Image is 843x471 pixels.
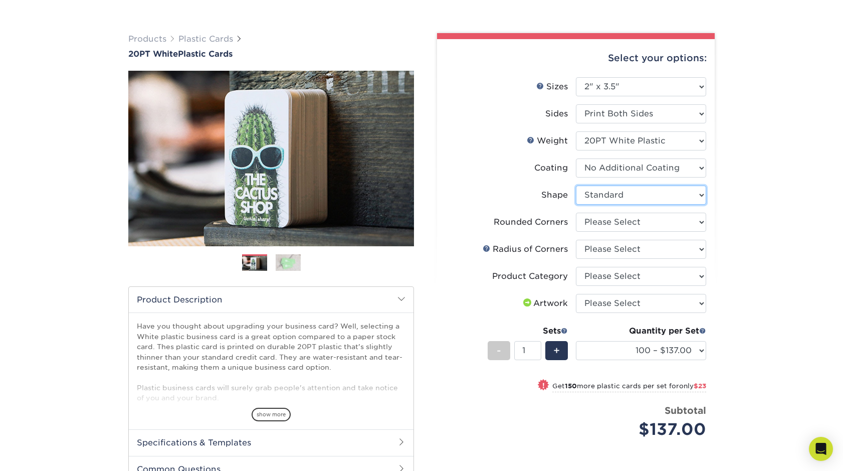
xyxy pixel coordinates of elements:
[252,408,291,421] span: show more
[665,405,706,416] strong: Subtotal
[809,437,833,461] div: Open Intercom Messenger
[242,255,267,272] img: Plastic Cards 01
[541,189,568,201] div: Shape
[129,287,413,312] h2: Product Description
[553,343,560,358] span: +
[521,297,568,309] div: Artwork
[527,135,568,147] div: Weight
[565,382,577,390] strong: 150
[128,34,166,44] a: Products
[128,60,414,257] img: 20PT White 01
[276,254,301,271] img: Plastic Cards 02
[536,81,568,93] div: Sizes
[128,49,414,59] h1: Plastic Cards
[552,382,706,392] small: Get more plastic cards per set for
[128,49,178,59] span: 20PT White
[694,382,706,390] span: $23
[545,108,568,120] div: Sides
[497,343,501,358] span: -
[534,162,568,174] div: Coating
[576,325,706,337] div: Quantity per Set
[129,429,413,455] h2: Specifications & Templates
[679,382,706,390] span: only
[483,243,568,255] div: Radius of Corners
[178,34,233,44] a: Plastic Cards
[128,49,414,59] a: 20PT WhitePlastic Cards
[488,325,568,337] div: Sets
[492,270,568,282] div: Product Category
[542,380,545,391] span: !
[583,417,706,441] div: $137.00
[494,216,568,228] div: Rounded Corners
[445,39,707,77] div: Select your options:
